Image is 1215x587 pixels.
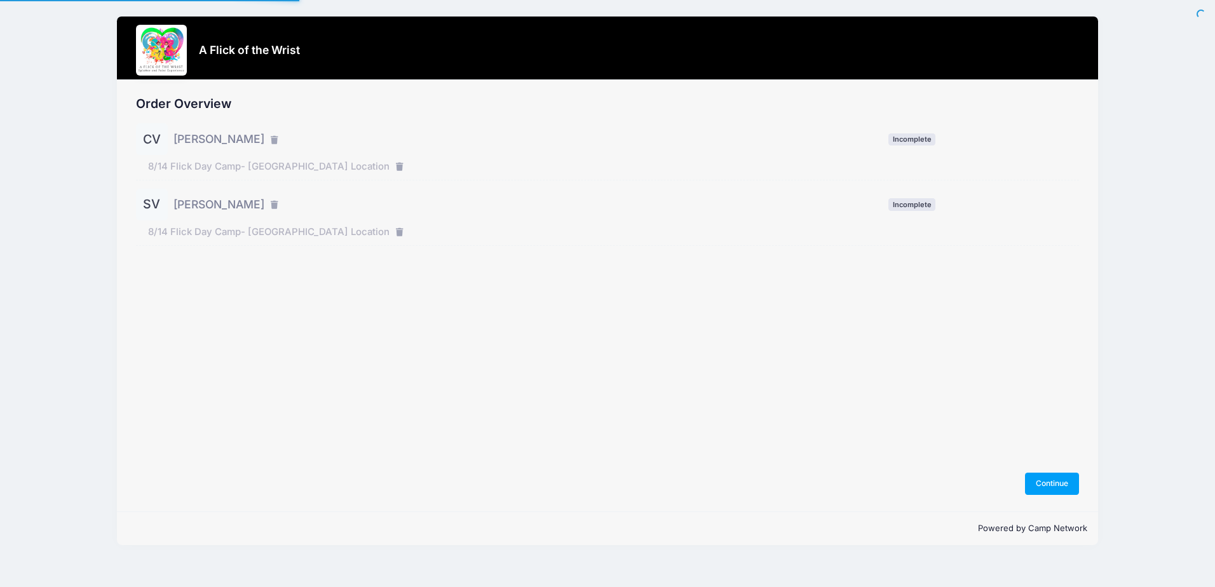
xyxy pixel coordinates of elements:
span: [PERSON_NAME] [173,196,264,213]
div: CV [136,123,168,155]
button: Continue [1025,473,1080,494]
span: 8/14 Flick Day Camp- [GEOGRAPHIC_DATA] Location [148,159,390,173]
span: 8/14 Flick Day Camp- [GEOGRAPHIC_DATA] Location [148,225,390,239]
h2: Order Overview [136,97,1080,111]
span: Incomplete [888,133,935,145]
span: [PERSON_NAME] [173,131,264,147]
span: Incomplete [888,198,935,210]
h3: A Flick of the Wrist [199,43,300,57]
p: Powered by Camp Network [128,522,1088,535]
div: SV [136,189,168,220]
